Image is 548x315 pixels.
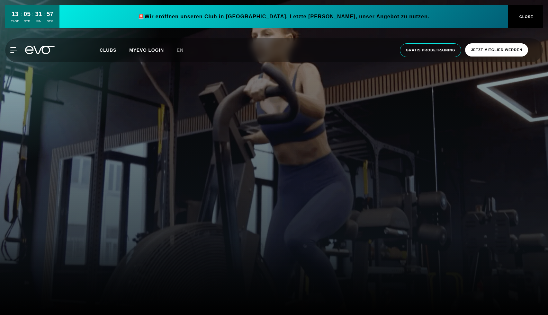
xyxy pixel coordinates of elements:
div: TAGE [11,19,19,23]
div: : [43,10,45,27]
div: SEK [47,19,53,23]
div: 05 [24,10,31,19]
span: CLOSE [518,14,534,20]
a: en [177,47,191,54]
a: MYEVO LOGIN [129,48,164,53]
button: CLOSE [508,5,543,28]
div: : [32,10,33,27]
div: 13 [11,10,19,19]
div: STD [24,19,31,23]
span: Clubs [100,48,116,53]
div: 57 [47,10,53,19]
span: Gratis Probetraining [406,48,455,53]
a: Gratis Probetraining [398,43,463,57]
span: Jetzt Mitglied werden [471,47,522,53]
a: Clubs [100,47,129,53]
span: en [177,48,184,53]
div: 31 [35,10,42,19]
div: MIN [35,19,42,23]
a: Jetzt Mitglied werden [463,43,530,57]
div: : [21,10,22,27]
